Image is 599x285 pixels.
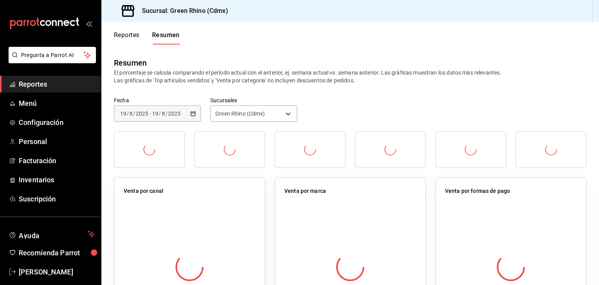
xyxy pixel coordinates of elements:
span: / [133,110,135,117]
button: open_drawer_menu [86,20,92,27]
input: ---- [135,110,149,117]
div: navigation tabs [114,31,180,45]
span: [PERSON_NAME] [19,267,95,277]
p: Venta por canal [124,187,163,195]
input: -- [152,110,159,117]
span: Recomienda Parrot [19,248,95,258]
h3: Sucursal: Green Rhino (Cdmx) [136,6,228,16]
span: Menú [19,98,95,109]
span: Green Rhino (Cdmx) [215,110,265,118]
span: Reportes [19,79,95,89]
span: Suscripción [19,194,95,204]
span: Personal [19,136,95,147]
span: Pregunta a Parrot AI [21,51,84,59]
span: Facturación [19,155,95,166]
p: Venta por formas de pago [445,187,510,195]
a: Pregunta a Parrot AI [5,57,96,65]
span: Configuración [19,117,95,128]
input: -- [120,110,127,117]
span: - [149,110,151,117]
span: Inventarios [19,175,95,185]
button: Reportes [114,31,140,45]
span: / [127,110,129,117]
input: -- [129,110,133,117]
input: ---- [168,110,181,117]
span: / [159,110,161,117]
button: Pregunta a Parrot AI [9,47,96,63]
input: -- [161,110,165,117]
span: / [165,110,168,117]
span: Ayuda [19,230,85,239]
p: El porcentaje se calcula comparando el período actual con el anterior, ej. semana actual vs. sema... [114,69,587,84]
button: Resumen [152,31,180,45]
div: Resumen [114,57,147,69]
label: Fecha [114,98,201,103]
label: Sucursales [210,98,297,103]
p: Venta por marca [284,187,326,195]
